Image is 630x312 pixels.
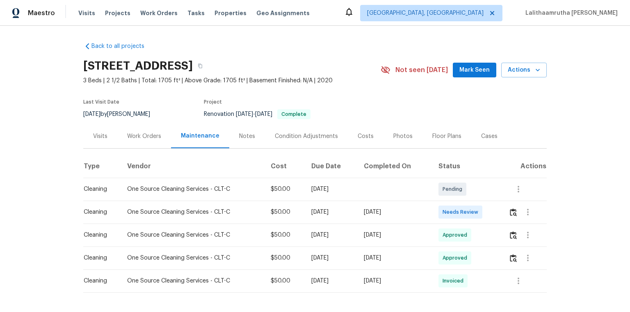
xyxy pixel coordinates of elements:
span: Maestro [28,9,55,17]
div: One Source Cleaning Services - CLT-C [127,277,257,285]
th: Vendor [121,155,264,178]
span: [DATE] [83,111,100,117]
span: 3 Beds | 2 1/2 Baths | Total: 1705 ft² | Above Grade: 1705 ft² | Basement Finished: N/A | 2020 [83,77,381,85]
div: Condition Adjustments [275,132,338,140]
span: Project [204,99,222,104]
span: - [236,111,272,117]
button: Review Icon [509,248,518,268]
th: Due Date [305,155,357,178]
div: [DATE] [311,185,351,193]
span: Invoiced [443,277,467,285]
h2: [STREET_ADDRESS] [83,62,193,70]
div: [DATE] [364,277,425,285]
span: Work Orders [140,9,178,17]
div: [DATE] [311,254,351,262]
span: Approved [443,231,470,239]
button: Actions [501,63,547,78]
div: [DATE] [364,208,425,216]
div: Photos [393,132,413,140]
div: Floor Plans [432,132,461,140]
img: Review Icon [510,208,517,216]
span: Pending [443,185,466,193]
button: Mark Seen [453,63,496,78]
th: Completed On [357,155,432,178]
span: [GEOGRAPHIC_DATA], [GEOGRAPHIC_DATA] [367,9,484,17]
div: Cases [481,132,498,140]
span: Not seen [DATE] [395,66,448,74]
div: One Source Cleaning Services - CLT-C [127,254,257,262]
span: Geo Assignments [256,9,310,17]
button: Review Icon [509,202,518,222]
div: [DATE] [364,231,425,239]
div: Costs [358,132,374,140]
div: Cleaning [84,208,114,216]
div: One Source Cleaning Services - CLT-C [127,208,257,216]
div: Cleaning [84,277,114,285]
span: Approved [443,254,470,262]
span: Visits [78,9,95,17]
span: [DATE] [255,111,272,117]
img: Review Icon [510,254,517,262]
div: One Source Cleaning Services - CLT-C [127,231,257,239]
div: Notes [239,132,255,140]
span: Properties [215,9,247,17]
div: Work Orders [127,132,161,140]
div: $50.00 [271,208,298,216]
span: Tasks [187,10,205,16]
div: Cleaning [84,185,114,193]
div: $50.00 [271,254,298,262]
span: Complete [278,112,310,117]
span: Renovation [204,111,310,117]
div: [DATE] [311,231,351,239]
div: [DATE] [311,277,351,285]
span: Actions [508,65,540,75]
img: Review Icon [510,231,517,239]
div: by [PERSON_NAME] [83,109,160,119]
div: Visits [93,132,107,140]
div: Cleaning [84,254,114,262]
button: Copy Address [193,59,208,73]
span: [DATE] [236,111,253,117]
a: Back to all projects [83,42,162,50]
span: Projects [105,9,130,17]
span: Last Visit Date [83,99,119,104]
div: $50.00 [271,277,298,285]
span: Lalithaamrutha [PERSON_NAME] [522,9,618,17]
div: [DATE] [311,208,351,216]
div: $50.00 [271,231,298,239]
th: Cost [264,155,305,178]
div: One Source Cleaning Services - CLT-C [127,185,257,193]
th: Type [83,155,121,178]
div: Cleaning [84,231,114,239]
div: [DATE] [364,254,425,262]
div: Maintenance [181,132,219,140]
span: Mark Seen [459,65,490,75]
th: Status [432,155,502,178]
span: Needs Review [443,208,482,216]
th: Actions [502,155,547,178]
button: Review Icon [509,225,518,245]
div: $50.00 [271,185,298,193]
